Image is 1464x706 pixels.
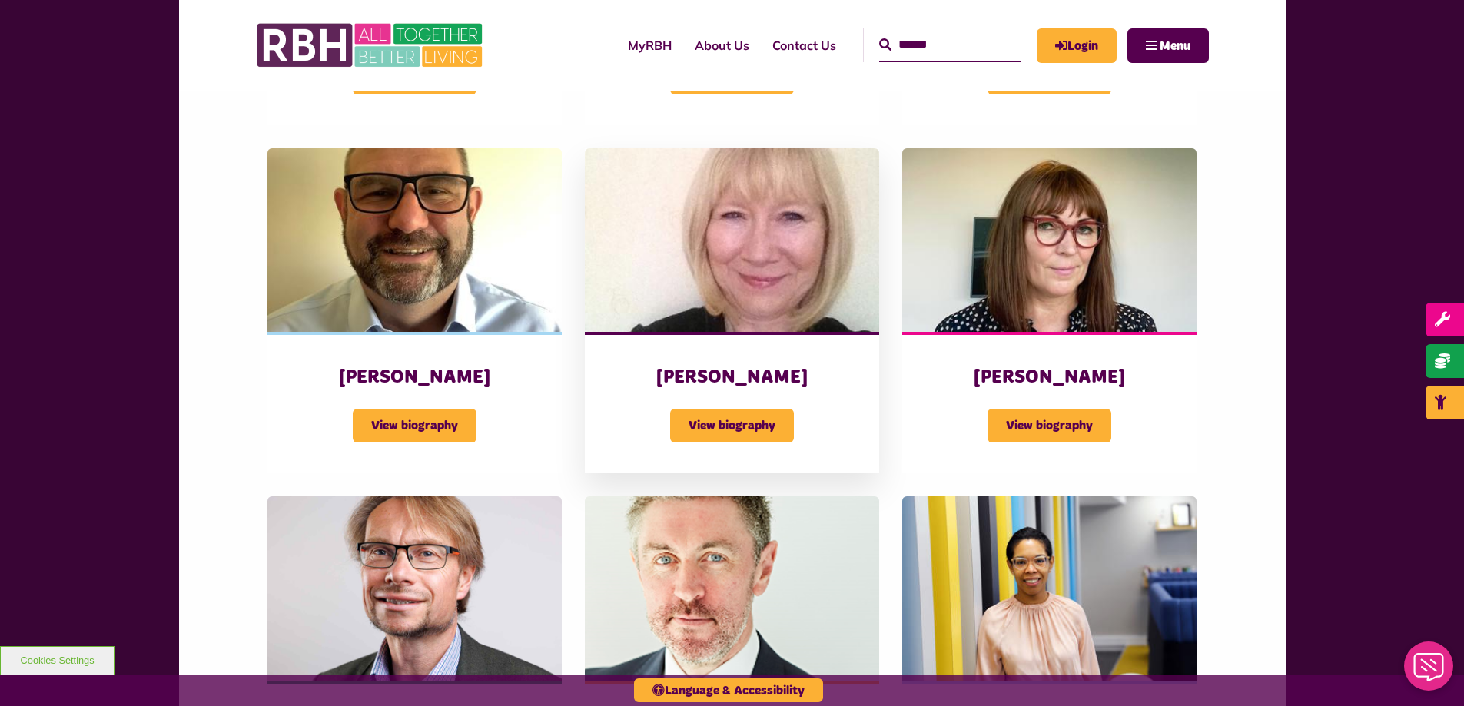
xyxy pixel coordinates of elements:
img: Tim Weightman [585,496,879,681]
img: Paul Roberts 1 [267,496,562,681]
button: Navigation [1127,28,1209,63]
a: [PERSON_NAME] View biography [585,148,879,474]
span: Menu [1160,40,1190,52]
img: Aloma Onyemah Photo [902,496,1197,681]
a: [PERSON_NAME] View biography [267,148,562,474]
span: View biography [353,409,476,442]
input: Search [879,28,1021,61]
h3: [PERSON_NAME] [616,366,848,389]
a: Contact Us [761,25,848,66]
a: MyRBH [616,25,683,66]
a: [PERSON_NAME] View biography [902,148,1197,474]
img: Gary Graham [267,148,562,333]
span: View biography [670,409,794,442]
a: MyRBH [1037,28,1117,63]
span: View biography [988,409,1111,442]
img: RBH [256,15,486,75]
h3: [PERSON_NAME] [933,366,1166,389]
iframe: Netcall Web Assistant for live chat [1395,637,1464,706]
img: Linda [585,148,879,333]
h3: [PERSON_NAME] [298,366,531,389]
button: Language & Accessibility [634,678,823,702]
a: About Us [683,25,761,66]
img: Madeleine Nelson [902,148,1197,333]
